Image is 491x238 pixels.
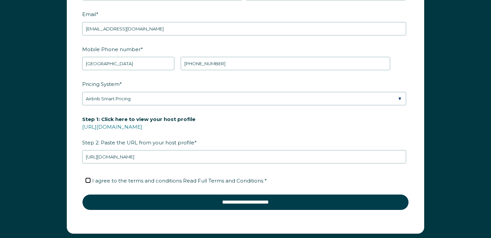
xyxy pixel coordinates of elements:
span: Mobile Phone number [82,44,141,54]
span: Step 1: Click here to view your host profile [82,114,195,124]
span: Email [82,9,96,19]
span: I agree to the terms and conditions [92,177,267,184]
input: airbnb.com/users/show/12345 [82,150,406,163]
input: I agree to the terms and conditions Read Full Terms and Conditions * [86,178,90,183]
a: Read Full Terms and Conditions [182,177,265,184]
a: [URL][DOMAIN_NAME] [82,124,142,130]
span: Read Full Terms and Conditions [183,177,263,184]
span: Pricing System [82,79,120,89]
span: Step 2: Paste the URL from your host profile [82,114,195,148]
